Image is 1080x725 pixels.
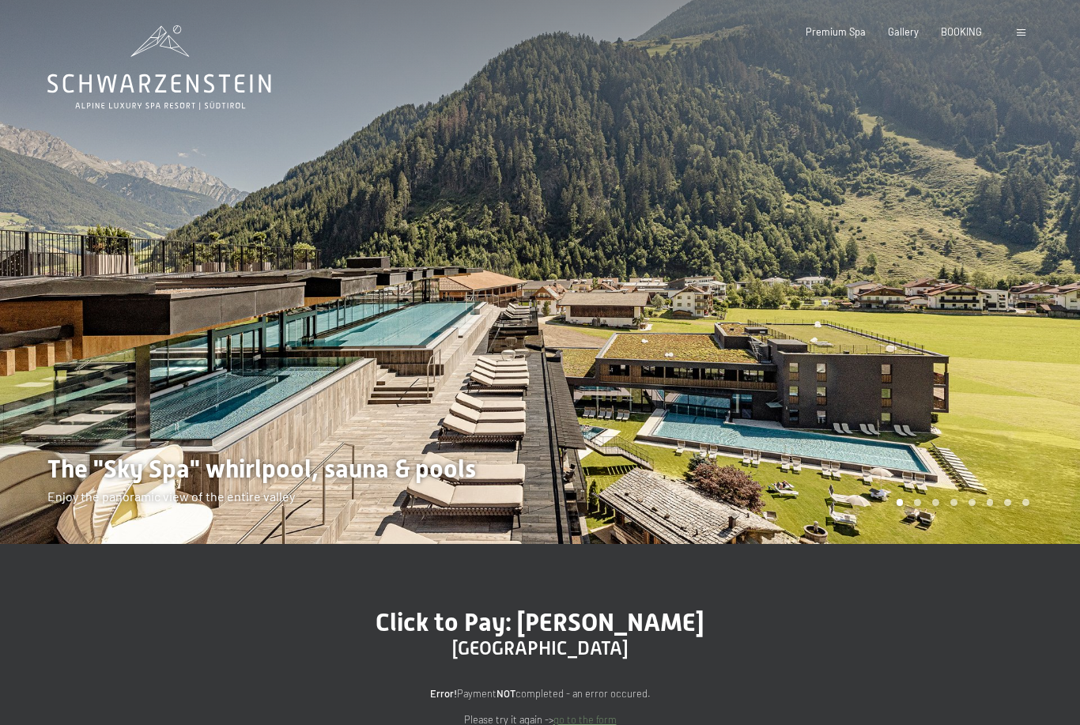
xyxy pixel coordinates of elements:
[806,25,866,38] a: Premium Spa
[891,499,1029,506] div: Carousel Pagination
[224,685,856,701] p: Payment completed - an error occured.
[897,499,904,506] div: Carousel Page 1 (Current Slide)
[941,25,982,38] a: BOOKING
[969,499,976,506] div: Carousel Page 5
[914,499,921,506] div: Carousel Page 2
[376,607,704,637] span: Click to Pay: [PERSON_NAME]
[430,687,457,700] strong: Error!
[1004,499,1011,506] div: Carousel Page 7
[932,499,939,506] div: Carousel Page 3
[987,499,994,506] div: Carousel Page 6
[1022,499,1029,506] div: Carousel Page 8
[497,687,515,700] strong: NOT
[888,25,919,38] a: Gallery
[950,499,957,506] div: Carousel Page 4
[452,637,629,659] span: [GEOGRAPHIC_DATA]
